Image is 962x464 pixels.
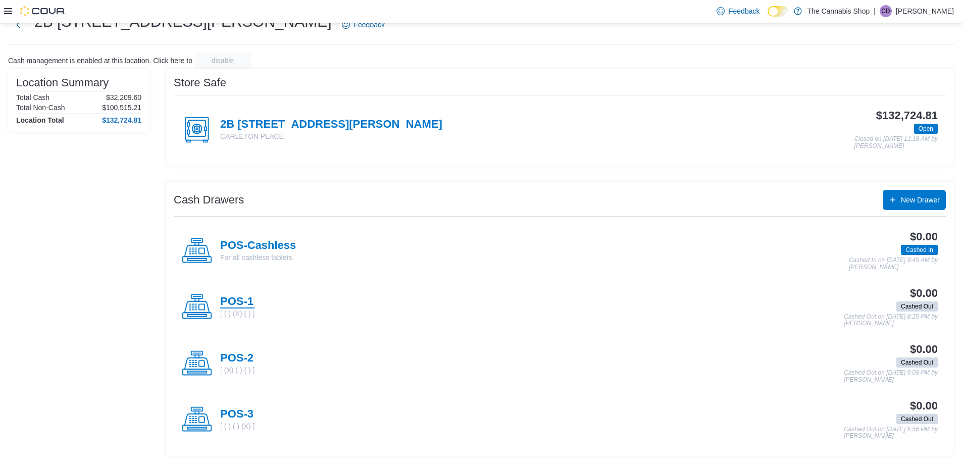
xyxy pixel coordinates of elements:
[844,314,938,327] p: Cashed Out on [DATE] 8:25 PM by [PERSON_NAME]
[354,20,385,30] span: Feedback
[220,365,255,375] p: [ (X) ( ) ( ) ]
[919,124,933,133] span: Open
[713,1,764,21] a: Feedback
[338,15,389,35] a: Feedback
[729,6,760,16] span: Feedback
[220,118,442,131] h4: 2B [STREET_ADDRESS][PERSON_NAME]
[896,414,938,424] span: Cashed Out
[896,5,954,17] p: [PERSON_NAME]
[212,56,234,66] span: disable
[901,415,933,424] span: Cashed Out
[220,352,255,365] h4: POS-2
[8,57,192,65] p: Cash management is enabled at this location. Click here to
[16,116,64,124] h4: Location Total
[905,245,933,254] span: Cashed In
[220,239,296,252] h4: POS-Cashless
[901,302,933,311] span: Cashed Out
[874,5,876,17] p: |
[106,93,141,101] p: $32,209.60
[220,421,255,431] p: [ ( ) ( ) (X) ]
[8,15,28,35] button: Next
[910,287,938,299] h3: $0.00
[220,295,255,308] h4: POS-1
[16,104,65,112] h6: Total Non-Cash
[844,426,938,440] p: Cashed Out on [DATE] 5:56 PM by [PERSON_NAME]
[16,93,49,101] h6: Total Cash
[914,124,938,134] span: Open
[881,5,890,17] span: CD
[16,77,109,89] h3: Location Summary
[768,6,789,17] input: Dark Mode
[896,357,938,368] span: Cashed Out
[220,408,255,421] h4: POS-3
[20,6,66,16] img: Cova
[174,194,244,206] h3: Cash Drawers
[854,136,938,149] p: Closed on [DATE] 11:18 AM by [PERSON_NAME]
[896,301,938,312] span: Cashed Out
[220,131,442,141] p: CARLETON PLACE
[880,5,892,17] div: Crystal Davis
[901,195,940,205] span: New Drawer
[849,257,938,271] p: Cashed In on [DATE] 8:45 AM by [PERSON_NAME]
[220,252,296,263] p: For all cashless tablets.
[174,77,226,89] h3: Store Safe
[807,5,870,17] p: The Cannabis Shop
[876,110,938,122] h3: $132,724.81
[194,53,251,69] button: disable
[844,370,938,383] p: Cashed Out on [DATE] 9:08 PM by [PERSON_NAME]
[102,104,141,112] p: $100,515.21
[901,358,933,367] span: Cashed Out
[910,343,938,355] h3: $0.00
[883,190,946,210] button: New Drawer
[910,231,938,243] h3: $0.00
[910,400,938,412] h3: $0.00
[901,245,938,255] span: Cashed In
[220,308,255,319] p: [ ( ) (X) ( ) ]
[102,116,141,124] h4: $132,724.81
